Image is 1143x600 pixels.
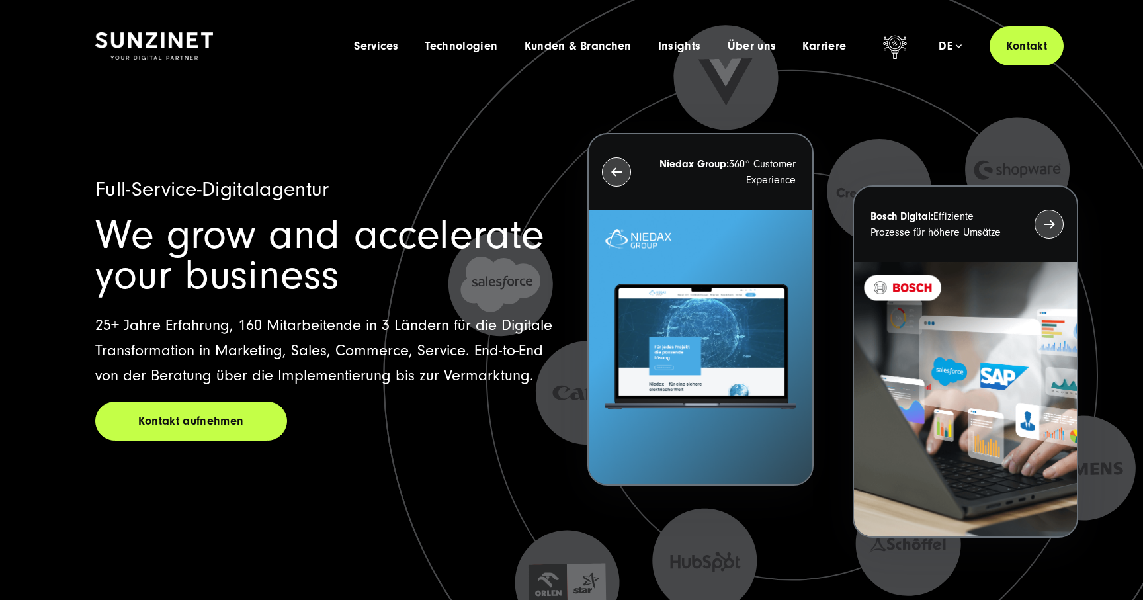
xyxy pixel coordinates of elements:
a: Kunden & Branchen [525,40,632,53]
img: Letztes Projekt von Niedax. Ein Laptop auf dem die Niedax Website geöffnet ist, auf blauem Hinter... [589,210,812,484]
a: Services [354,40,398,53]
span: Full-Service-Digitalagentur [95,177,329,201]
p: Effiziente Prozesse für höhere Umsätze [870,208,1011,240]
a: Über uns [728,40,777,53]
img: SUNZINET Full Service Digital Agentur [95,32,213,60]
a: Kontakt [990,26,1064,65]
strong: Niedax Group: [659,158,729,170]
p: 360° Customer Experience [655,156,795,188]
p: 25+ Jahre Erfahrung, 160 Mitarbeitende in 3 Ländern für die Digitale Transformation in Marketing,... [95,313,556,388]
a: Insights [658,40,701,53]
a: Technologien [425,40,497,53]
img: BOSCH - Kundeprojekt - Digital Transformation Agentur SUNZINET [854,262,1077,536]
span: We grow and accelerate your business [95,211,544,299]
a: Karriere [802,40,846,53]
button: Niedax Group:360° Customer Experience Letztes Projekt von Niedax. Ein Laptop auf dem die Niedax W... [587,133,813,486]
strong: Bosch Digital: [870,210,933,222]
button: Bosch Digital:Effiziente Prozesse für höhere Umsätze BOSCH - Kundeprojekt - Digital Transformatio... [853,185,1078,538]
div: de [939,40,962,53]
a: Kontakt aufnehmen [95,402,287,441]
